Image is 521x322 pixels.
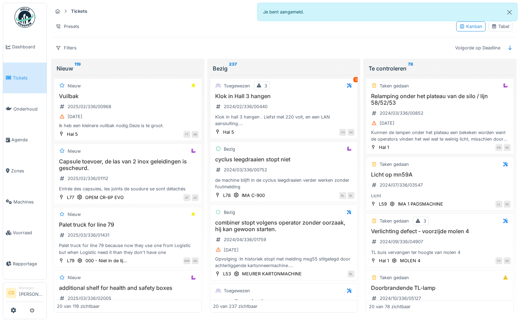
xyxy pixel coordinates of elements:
[223,192,231,199] div: L78
[213,93,355,100] h3: Klok in Hall 3 hangen
[339,192,346,199] div: BL
[74,64,81,73] sup: 119
[57,285,199,291] h3: additional shelf for health and safety boxes
[67,131,78,138] div: Hal 5
[68,148,81,154] div: Nieuw
[379,257,389,264] div: Hal 1
[423,218,426,224] div: 3
[224,236,266,243] div: 2024/04/336/01759
[13,199,44,205] span: Machines
[369,171,511,178] h3: Licht op mn59A
[213,256,355,269] div: Opvolging :In historiek stopt met melding msg55 stilgelegd door achterliggende kartonneermachine....
[57,122,199,129] div: Ik heb een kleinere vuilbak nodig.Deze is te groot.
[183,131,190,138] div: FT
[183,257,190,264] div: WW
[68,103,111,110] div: 2025/02/336/00968
[57,64,199,73] div: Nieuw
[68,232,109,238] div: 2025/03/336/01431
[380,110,423,116] div: 2024/03/336/00852
[19,285,44,300] li: [PERSON_NAME]
[408,64,413,73] sup: 78
[242,271,302,277] div: MEURER KARTONMACHINE
[3,248,47,280] a: Rapportage
[52,21,82,31] div: Presets
[14,7,35,28] img: Badge_color-CXgf-gQk.svg
[213,298,355,305] h3: geen vrijgave koelgroep
[223,271,231,277] div: L53
[348,271,354,277] div: BL
[369,129,511,142] div: Kunnen de lampen onder het plateau een bekeken worden want de operators vinden het wel wat te wei...
[192,257,199,264] div: AB
[339,129,346,136] div: CS
[85,194,124,201] div: OPEM CR-6P EVO
[380,238,423,245] div: 2024/09/336/04907
[369,64,511,73] div: Te controleren
[12,44,44,50] span: Dashboard
[68,295,111,302] div: 2025/03/336/02005
[504,144,511,151] div: GE
[183,194,190,201] div: AT
[6,285,44,302] a: CS Manager[PERSON_NAME]
[369,249,511,256] div: TL buis vervangen ter hoogte van molen 4
[369,303,411,310] div: 20 van 78 zichtbaar
[257,3,518,21] div: Je bent aangemeld.
[57,303,100,310] div: 20 van 119 zichtbaar
[67,194,74,201] div: L77
[224,287,250,294] div: Toegewezen
[379,144,389,151] div: Hal 1
[213,303,258,310] div: 20 van 237 zichtbaar
[13,106,44,112] span: Onderhoud
[495,144,502,151] div: KB
[3,186,47,217] a: Machines
[13,229,44,236] span: Voorraad
[224,83,250,89] div: Toegewezen
[369,285,511,291] h3: Doorbrandende TL-lamp
[19,285,44,291] div: Manager
[213,177,355,190] div: de machine blijft in de cyclus leegdraaien verder werken zonder foutmelding
[68,113,82,120] div: [DATE]
[348,192,354,199] div: BL
[264,83,267,89] div: 3
[11,136,44,143] span: Agenda
[229,64,237,73] sup: 237
[3,93,47,124] a: Onderhoud
[68,274,81,281] div: Nieuw
[369,228,511,235] h3: Verlichting defect - voorzijde molen 4
[68,175,108,182] div: 2025/02/336/01112
[380,161,409,168] div: Taken gedaan
[57,221,199,228] h3: Palet truck for line 79
[68,211,81,218] div: Nieuw
[3,63,47,94] a: Tickets
[380,218,409,224] div: Taken gedaan
[86,257,127,264] div: 000 - Niet in de lij...
[495,201,502,208] div: LL
[57,93,199,100] h3: Vuilbak
[353,77,359,82] div: 5
[11,168,44,174] span: Zones
[3,124,47,155] a: Agenda
[504,201,511,208] div: GE
[224,209,235,216] div: Bezig
[379,201,387,207] div: L59
[3,31,47,63] a: Dashboard
[491,23,509,30] div: Tabel
[67,257,74,264] div: L79
[502,3,517,21] button: Close
[398,201,443,207] div: IMA 1 PADSMACHINE
[495,257,502,264] div: TV
[224,103,268,110] div: 2024/02/336/00440
[213,64,355,73] div: Bezig
[13,75,44,81] span: Tickets
[13,261,44,267] span: Rapportage
[3,155,47,187] a: Zones
[213,114,355,127] div: Klok in hall 3 hangen . Liefst met 220 volt, en een LAN aansluiting. PS. enkel een klok, en geen ...
[224,146,235,152] div: Bezig
[369,192,511,199] div: Licht
[213,219,355,233] h3: combiner stopt volgens operator zonder oorzaak, hij kan gewoon starten.
[380,120,394,126] div: [DATE]
[380,274,409,281] div: Taken gedaan
[52,43,80,53] div: Filters
[380,83,409,89] div: Taken gedaan
[459,23,482,30] div: Kanban
[68,83,81,89] div: Nieuw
